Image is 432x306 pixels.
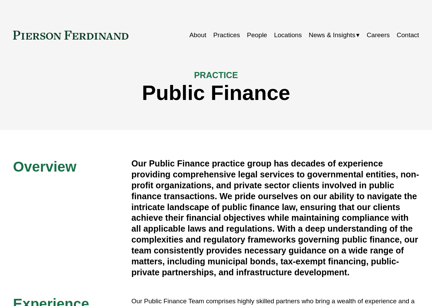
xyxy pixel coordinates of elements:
a: About [190,29,207,42]
span: News & Insights [309,29,355,41]
a: Careers [367,29,390,42]
span: Overview [13,159,76,175]
a: People [247,29,267,42]
a: Locations [274,29,302,42]
a: folder dropdown [309,29,360,42]
a: Practices [213,29,240,42]
span: PRACTICE [194,70,238,80]
h4: Our Public Finance practice group has decades of experience providing comprehensive legal service... [131,158,419,278]
a: Contact [397,29,419,42]
h1: Public Finance [13,81,419,105]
